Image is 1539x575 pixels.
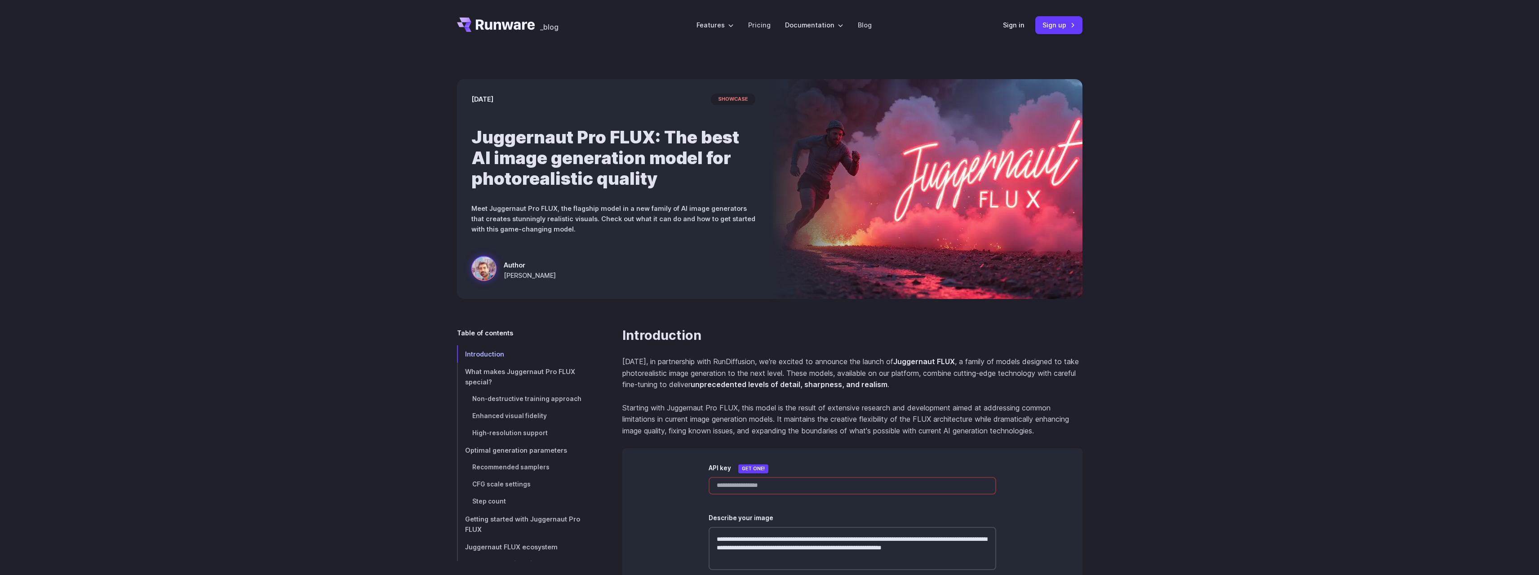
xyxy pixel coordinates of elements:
label: Features [696,20,734,30]
a: Blog [858,20,872,30]
span: Author [504,260,556,270]
time: [DATE] [471,94,493,104]
span: What makes Juggernaut Pro FLUX special? [465,368,575,386]
a: CFG scale settings [457,476,594,493]
span: Step count [472,498,506,505]
a: Sign in [1003,20,1025,30]
a: Get one! [738,464,768,473]
a: Enhanced visual fidelity [457,408,594,425]
a: Step count [457,493,594,510]
label: Documentation [785,20,843,30]
strong: Juggernaut FLUX [893,357,955,366]
p: Meet Juggernaut Pro FLUX, the flagship model in a new family of AI image generators that creates ... [471,203,755,234]
a: Optimal generation parameters [457,441,594,459]
h1: Juggernaut Pro FLUX: The best AI image generation model for photorealistic quality [471,127,755,189]
span: High-resolution support [472,429,548,437]
a: Go to / [457,18,535,32]
a: Juggernaut Lightning FLUX [457,556,594,573]
span: Table of contents [457,328,513,338]
a: High-resolution support [457,425,594,442]
span: [PERSON_NAME] [504,270,556,281]
p: Starting with Juggernaut Pro FLUX, this model is the result of extensive research and development... [622,402,1082,437]
p: [DATE], in partnership with RunDiffusion, we're excited to announce the launch of , a family of m... [622,356,1082,391]
a: creative ad image of powerful runner leaving a trail of pink smoke and sparks, speed, lights floa... [471,256,556,285]
span: Juggernaut Lightning FLUX [472,560,557,567]
label: API key [709,464,731,473]
span: Getting started with Juggernaut Pro FLUX [465,515,580,533]
a: Getting started with Juggernaut Pro FLUX [457,510,594,538]
img: creative ad image of powerful runner leaving a trail of pink smoke and sparks, speed, lights floa... [770,79,1082,299]
a: What makes Juggernaut Pro FLUX special? [457,363,594,391]
strong: unprecedented levels of detail, sharpness, and realism [691,380,887,389]
span: Juggernaut FLUX ecosystem [465,543,558,551]
a: Sign up [1035,16,1082,34]
span: Enhanced visual fidelity [472,412,547,419]
span: Introduction [465,350,504,358]
a: Introduction [457,345,594,363]
a: Introduction [622,328,701,343]
span: Optimal generation parameters [465,446,567,454]
span: showcase [711,94,755,105]
a: Recommended samplers [457,459,594,476]
a: _blog [540,18,559,32]
span: Recommended samplers [472,464,550,471]
a: Non-destructive training approach [457,391,594,408]
span: _blog [540,23,559,31]
span: CFG scale settings [472,481,531,488]
span: Non-destructive training approach [472,395,581,402]
a: Juggernaut FLUX ecosystem [457,538,594,556]
label: Describe your image [709,513,773,523]
a: Pricing [748,20,771,30]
